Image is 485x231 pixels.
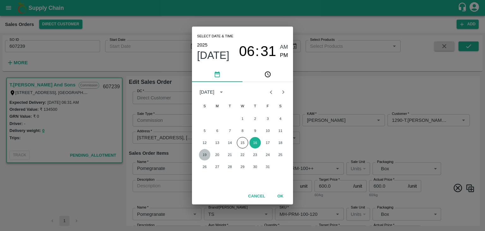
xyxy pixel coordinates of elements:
[237,149,248,160] button: 22
[262,100,273,112] span: Friday
[262,161,273,172] button: 31
[237,125,248,136] button: 8
[275,149,286,160] button: 25
[224,137,236,148] button: 14
[212,161,223,172] button: 27
[237,113,248,124] button: 1
[275,100,286,112] span: Saturday
[275,137,286,148] button: 18
[197,41,207,49] button: 2025
[280,43,288,52] button: AM
[249,113,261,124] button: 2
[212,100,223,112] span: Monday
[242,67,293,82] button: pick time
[224,149,236,160] button: 21
[262,149,273,160] button: 24
[249,125,261,136] button: 9
[246,191,268,202] button: Cancel
[199,149,210,160] button: 19
[212,149,223,160] button: 20
[224,100,236,112] span: Tuesday
[262,125,273,136] button: 10
[224,125,236,136] button: 7
[249,137,261,148] button: 16
[277,86,289,98] button: Next month
[216,87,226,97] button: calendar view is open, switch to year view
[199,100,210,112] span: Sunday
[199,161,210,172] button: 26
[200,89,214,96] div: [DATE]
[249,100,261,112] span: Thursday
[249,149,261,160] button: 23
[239,43,255,60] button: 06
[275,113,286,124] button: 4
[212,137,223,148] button: 13
[212,125,223,136] button: 6
[199,137,210,148] button: 12
[192,67,242,82] button: pick date
[270,191,290,202] button: OK
[275,125,286,136] button: 11
[260,43,276,60] button: 31
[237,137,248,148] button: 15
[262,137,273,148] button: 17
[262,113,273,124] button: 3
[260,43,276,59] span: 31
[197,49,229,62] button: [DATE]
[249,161,261,172] button: 30
[280,51,288,60] button: PM
[197,32,233,41] span: Select date & time
[239,43,255,59] span: 06
[265,86,277,98] button: Previous month
[255,43,259,60] span: :
[237,161,248,172] button: 29
[237,100,248,112] span: Wednesday
[199,125,210,136] button: 5
[224,161,236,172] button: 28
